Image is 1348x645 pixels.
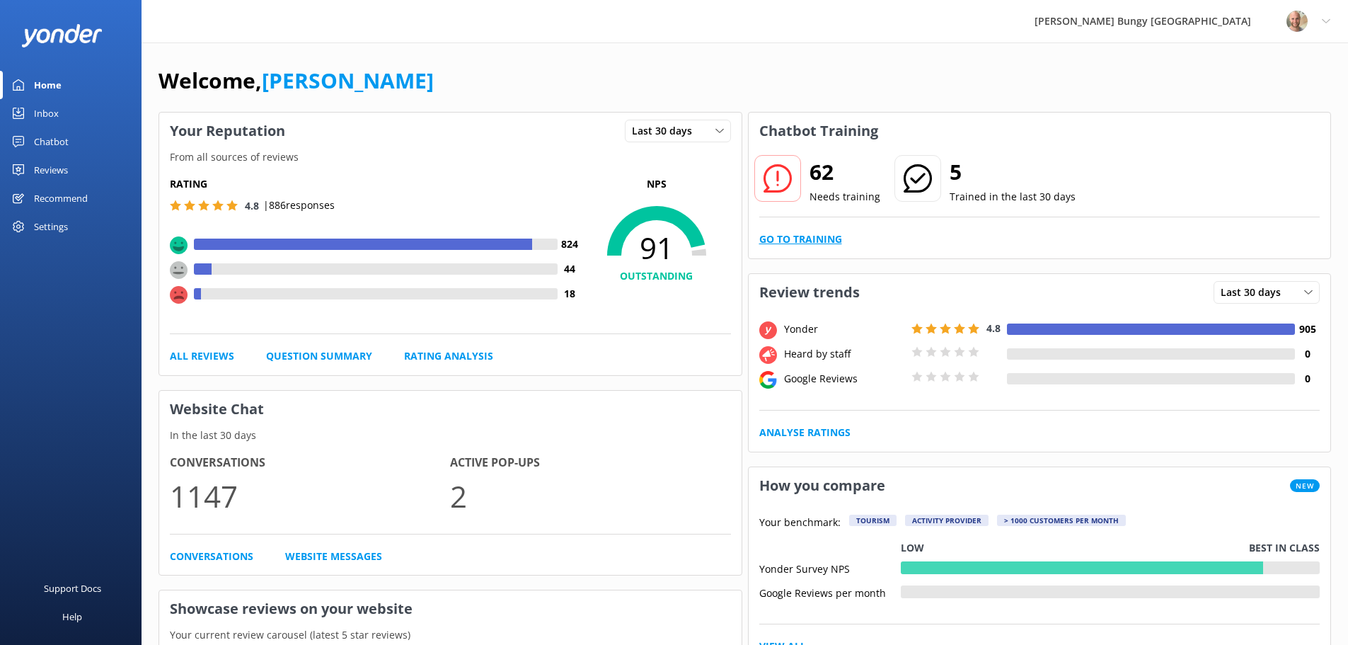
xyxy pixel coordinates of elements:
span: New [1290,479,1320,492]
h2: 5 [950,155,1076,189]
span: Last 30 days [1221,285,1289,300]
div: > 1000 customers per month [997,515,1126,526]
p: Trained in the last 30 days [950,189,1076,205]
div: Chatbot [34,127,69,156]
h4: 18 [558,286,582,302]
a: Website Messages [285,549,382,564]
img: 125-1698195899.png [1286,11,1308,32]
h4: 905 [1295,321,1320,337]
div: Reviews [34,156,68,184]
h4: 0 [1295,371,1320,387]
div: Inbox [34,99,59,127]
div: Settings [34,212,68,241]
p: Best in class [1249,540,1320,556]
p: From all sources of reviews [159,149,742,165]
a: Question Summary [266,348,372,364]
div: Recommend [34,184,88,212]
div: Help [62,603,82,631]
a: Conversations [170,549,253,564]
h3: Review trends [749,274,870,311]
img: yonder-white-logo.png [21,24,103,47]
a: [PERSON_NAME] [262,66,434,95]
h4: 0 [1295,346,1320,362]
h3: Showcase reviews on your website [159,590,742,627]
p: NPS [582,176,731,192]
div: Google Reviews [780,371,908,387]
div: Yonder [780,321,908,337]
div: Support Docs [44,574,101,603]
a: Go to Training [759,232,842,247]
div: Home [34,71,62,99]
span: 4.8 [245,199,259,212]
a: All Reviews [170,348,234,364]
p: Your benchmark: [759,515,841,532]
div: Activity Provider [905,515,989,526]
h4: OUTSTANDING [582,268,731,284]
div: Heard by staff [780,346,908,362]
div: Tourism [849,515,897,526]
h3: Your Reputation [159,113,296,149]
h3: Chatbot Training [749,113,889,149]
p: | 886 responses [263,198,335,213]
span: 91 [582,230,731,266]
div: Yonder Survey NPS [759,561,901,574]
h3: Website Chat [159,391,742,428]
h1: Welcome, [159,64,434,98]
span: Last 30 days [632,123,701,139]
p: 1147 [170,472,450,520]
p: 2 [450,472,730,520]
h4: 824 [558,236,582,252]
h4: Conversations [170,454,450,472]
p: Low [901,540,924,556]
a: Rating Analysis [404,348,493,364]
span: 4.8 [986,321,1001,335]
h4: 44 [558,261,582,277]
a: Analyse Ratings [759,425,851,440]
div: Google Reviews per month [759,586,901,598]
h5: Rating [170,176,582,192]
h2: 62 [810,155,880,189]
h3: How you compare [749,467,896,504]
h4: Active Pop-ups [450,454,730,472]
p: Your current review carousel (latest 5 star reviews) [159,627,742,643]
p: In the last 30 days [159,428,742,443]
p: Needs training [810,189,880,205]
